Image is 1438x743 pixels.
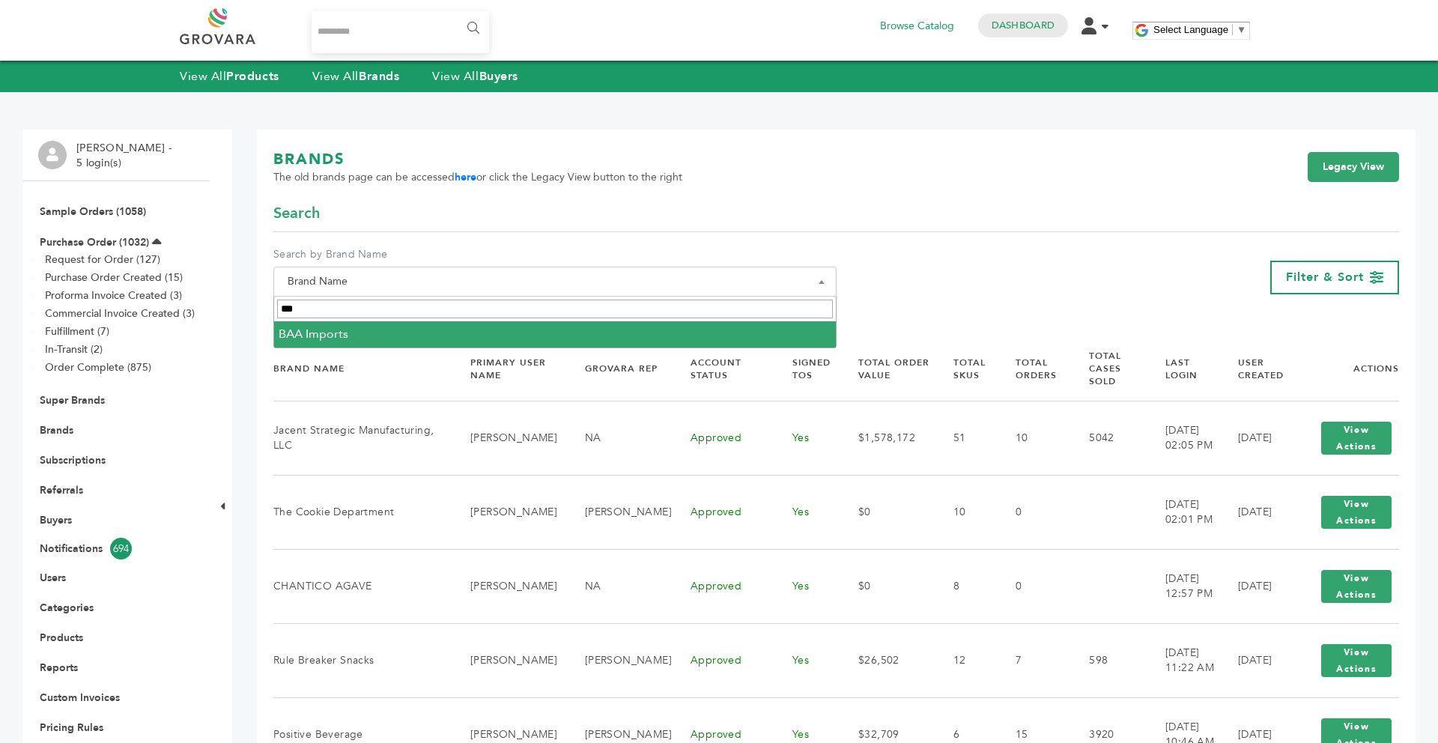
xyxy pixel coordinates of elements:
a: Order Complete (875) [45,360,151,374]
td: 12 [935,623,997,697]
td: 598 [1070,623,1147,697]
button: View Actions [1321,496,1392,529]
span: 694 [110,538,132,559]
span: The old brands page can be accessed or click the Legacy View button to the right [273,170,682,185]
a: Select Language​ [1153,24,1246,35]
td: 10 [997,401,1070,475]
td: 10 [935,475,997,549]
td: $0 [840,475,935,549]
td: Yes [774,401,840,475]
a: Notifications694 [40,538,192,559]
td: Approved [672,475,774,549]
a: Pricing Rules [40,721,103,735]
span: Brand Name [282,271,828,292]
td: Rule Breaker Snacks [273,623,452,697]
strong: Brands [359,68,399,85]
a: In-Transit (2) [45,342,103,357]
a: Categories [40,601,94,615]
a: here [455,170,476,184]
td: [DATE] [1219,623,1295,697]
td: Yes [774,475,840,549]
a: Browse Catalog [880,18,954,34]
th: Primary User Name [452,337,566,401]
a: Fulfillment (7) [45,324,109,339]
a: Purchase Order (1032) [40,235,149,249]
td: Approved [672,623,774,697]
td: NA [566,549,672,623]
td: [DATE] 11:22 AM [1147,623,1219,697]
a: Custom Invoices [40,691,120,705]
button: View Actions [1321,570,1392,603]
a: View AllBuyers [432,68,518,85]
button: View Actions [1321,422,1392,455]
span: Filter & Sort [1286,269,1364,285]
a: View AllProducts [180,68,279,85]
th: Grovara Rep [566,337,672,401]
td: 51 [935,401,997,475]
th: Signed TOS [774,337,840,401]
td: Approved [672,549,774,623]
td: [PERSON_NAME] [452,549,566,623]
span: Brand Name [273,267,837,297]
td: CHANTICO AGAVE [273,549,452,623]
span: Search [273,203,320,224]
th: Total Order Value [840,337,935,401]
td: The Cookie Department [273,475,452,549]
a: Products [40,631,83,645]
span: Select Language [1153,24,1228,35]
td: [DATE] [1219,475,1295,549]
a: Brands [40,423,73,437]
td: 7 [997,623,1070,697]
strong: Buyers [479,68,518,85]
td: Yes [774,623,840,697]
a: Purchase Order Created (15) [45,270,183,285]
a: Reports [40,661,78,675]
td: Yes [774,549,840,623]
td: $1,578,172 [840,401,935,475]
th: Total SKUs [935,337,997,401]
td: 8 [935,549,997,623]
td: $0 [840,549,935,623]
span: ​ [1232,24,1233,35]
td: Approved [672,401,774,475]
td: [DATE] [1219,549,1295,623]
a: Sample Orders (1058) [40,204,146,219]
th: Last Login [1147,337,1219,401]
td: $26,502 [840,623,935,697]
a: Dashboard [992,19,1055,32]
span: ▼ [1237,24,1246,35]
td: [DATE] 12:57 PM [1147,549,1219,623]
input: Search [277,300,833,318]
button: View Actions [1321,644,1392,677]
strong: Products [226,68,279,85]
th: Total Orders [997,337,1070,401]
th: Actions [1295,337,1399,401]
td: [PERSON_NAME] [452,401,566,475]
td: [DATE] 02:05 PM [1147,401,1219,475]
th: Account Status [672,337,774,401]
td: [PERSON_NAME] [452,623,566,697]
td: [PERSON_NAME] [452,475,566,549]
input: Search... [312,11,489,53]
a: Buyers [40,513,72,527]
a: Request for Order (127) [45,252,160,267]
td: [PERSON_NAME] [566,475,672,549]
a: Proforma Invoice Created (3) [45,288,182,303]
th: Brand Name [273,337,452,401]
td: [DATE] 02:01 PM [1147,475,1219,549]
a: Referrals [40,483,83,497]
li: BAA Imports [274,321,836,347]
td: [DATE] [1219,401,1295,475]
a: Users [40,571,66,585]
a: Legacy View [1308,152,1399,182]
td: NA [566,401,672,475]
td: [PERSON_NAME] [566,623,672,697]
td: 5042 [1070,401,1147,475]
th: Total Cases Sold [1070,337,1147,401]
a: Super Brands [40,393,105,407]
h1: BRANDS [273,149,682,170]
td: 0 [997,549,1070,623]
li: [PERSON_NAME] - 5 login(s) [76,141,175,170]
a: Subscriptions [40,453,106,467]
a: Commercial Invoice Created (3) [45,306,195,321]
